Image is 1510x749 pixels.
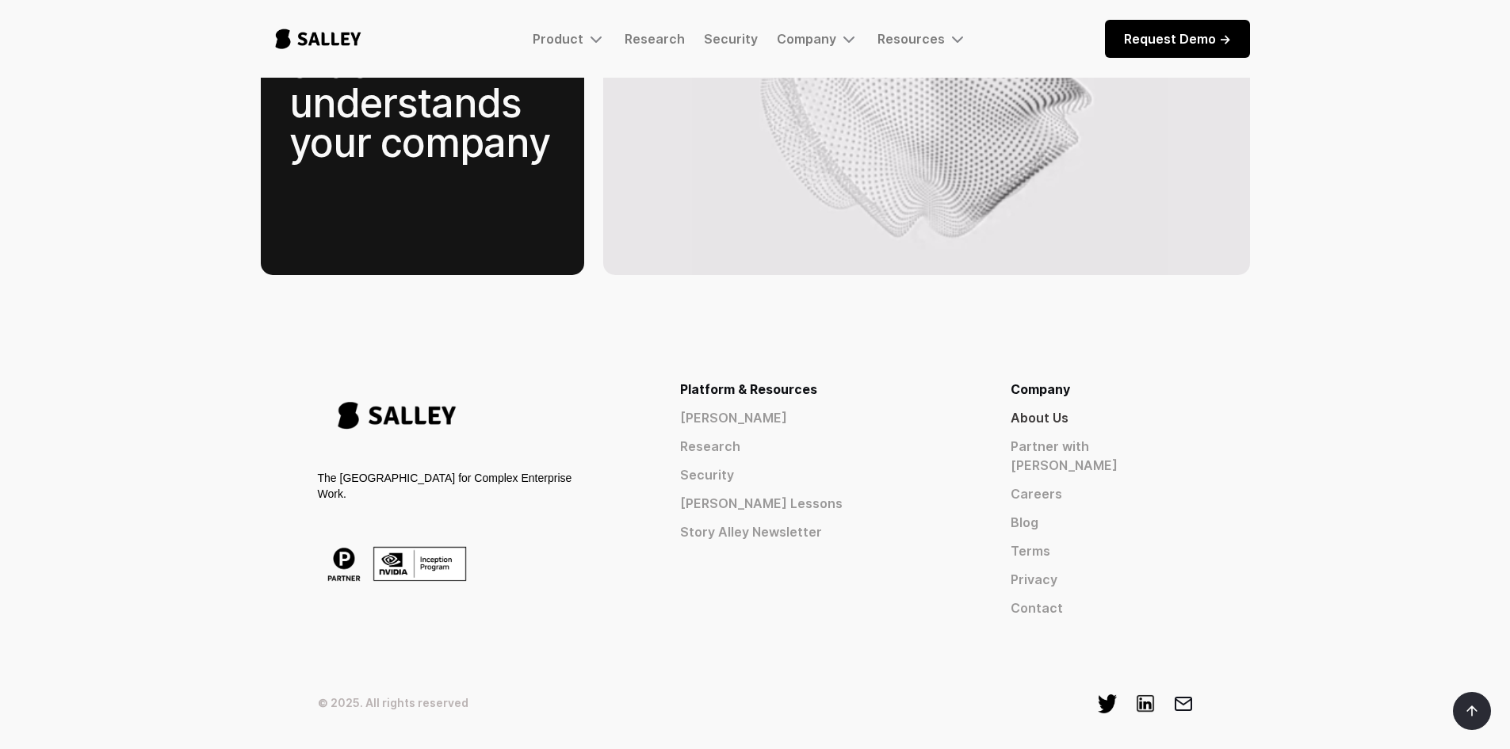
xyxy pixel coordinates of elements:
div: Product [533,29,606,48]
a: home [261,13,376,65]
a: Privacy [1011,570,1193,589]
a: Terms [1011,541,1193,560]
a: Security [680,465,954,484]
div: The [GEOGRAPHIC_DATA] for Complex Enterprise Work. [318,470,578,502]
div: Company [777,31,836,47]
a: Research [680,437,954,456]
a: Research [625,31,685,47]
div: Platform & Resources [680,380,954,399]
a: Careers [1011,484,1193,503]
a: [PERSON_NAME] Lessons [680,494,954,513]
div: Company [1011,380,1193,399]
a: Blog [1011,513,1193,532]
div: Resources [877,31,945,47]
a: About Us [1011,408,1193,427]
div: Company [777,29,858,48]
div: Resources [877,29,967,48]
a: Request Demo -> [1105,20,1250,58]
a: Security [704,31,758,47]
div: Product [533,31,583,47]
a: [PERSON_NAME] [680,408,954,427]
a: Story Alley Newsletter [680,522,954,541]
div: © 2025. All rights reserved [318,694,468,712]
a: Contact [1011,598,1193,617]
a: Partner with [PERSON_NAME] [1011,437,1193,475]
